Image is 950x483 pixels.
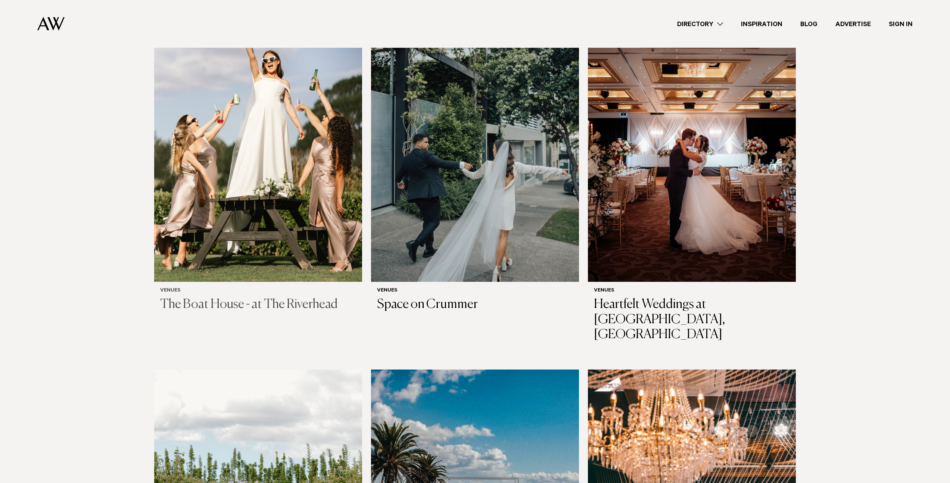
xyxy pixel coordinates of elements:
a: Auckland Weddings Venues | Heartfelt Weddings at Cordis, Auckland Venues Heartfelt Weddings at [G... [588,3,796,349]
h3: The Boat House - at The Riverhead [160,297,356,312]
h6: Venues [594,288,790,294]
img: Auckland Weddings Venues | The Boat House - at The Riverhead [154,3,362,282]
a: Blog [791,19,826,29]
a: Inspiration [732,19,791,29]
img: Auckland Weddings Venues | Heartfelt Weddings at Cordis, Auckland [588,3,796,282]
img: Just married in Ponsonby [371,3,579,282]
h6: Venues [377,288,573,294]
a: Advertise [826,19,880,29]
a: Directory [668,19,732,29]
a: Just married in Ponsonby Venues Space on Crummer [371,3,579,318]
h3: Heartfelt Weddings at [GEOGRAPHIC_DATA], [GEOGRAPHIC_DATA] [594,297,790,343]
h6: Venues [160,288,356,294]
img: Auckland Weddings Logo [37,17,65,31]
h3: Space on Crummer [377,297,573,312]
a: Sign In [880,19,922,29]
a: Auckland Weddings Venues | The Boat House - at The Riverhead Venues The Boat House - at The River... [154,3,362,318]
